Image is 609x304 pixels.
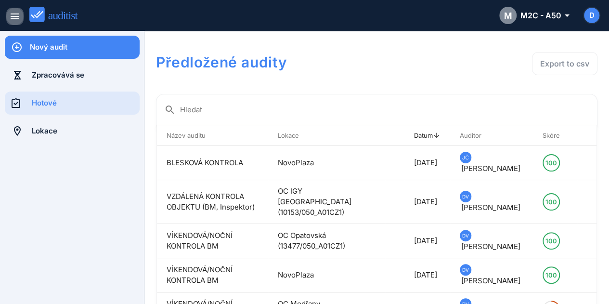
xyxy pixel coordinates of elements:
[504,9,512,22] span: M
[450,125,533,146] th: Auditor: Not sorted. Activate to sort ascending.
[499,7,569,24] div: M2C - A50
[268,258,385,292] td: NovoPlaza
[583,7,600,24] button: D
[268,146,385,180] td: NovoPlaza
[492,4,576,27] button: MM2C - A50
[268,224,385,258] td: OC Opatovská (13477/050_A01CZ1)
[461,203,520,212] span: [PERSON_NAME]
[32,98,140,108] div: Hotové
[157,146,268,180] td: BLESKOVÁ KONTROLA
[157,125,268,146] th: Název auditu: Not sorted. Activate to sort ascending.
[404,180,450,224] td: [DATE]
[545,155,557,171] div: 100
[32,126,140,136] div: Lokace
[461,242,520,251] span: [PERSON_NAME]
[29,7,87,23] img: auditist_logo_new.svg
[462,152,468,163] span: JČ
[561,10,569,21] i: arrow_drop_down_outlined
[404,125,450,146] th: Datum: Sorted descending. Activate to remove sorting.
[9,11,21,22] i: menu
[462,264,469,275] span: DV
[268,125,385,146] th: Lokace: Not sorted. Activate to sort ascending.
[404,258,450,292] td: [DATE]
[545,194,557,210] div: 100
[545,267,557,283] div: 100
[5,119,140,143] a: Lokace
[5,92,140,115] a: Hotové
[404,224,450,258] td: [DATE]
[180,102,589,118] input: Hledat
[461,276,520,285] span: [PERSON_NAME]
[533,125,577,146] th: Skóre: Not sorted. Activate to sort ascending.
[577,125,596,146] th: : Not sorted.
[532,52,597,75] button: Export to csv
[156,52,421,72] h1: Předložené audity
[404,146,450,180] td: [DATE]
[30,42,140,53] div: Nový audit
[157,180,268,224] td: VZDÁLENÁ KONTROLA OBJEKTU (BM, Inspektor)
[545,233,557,249] div: 100
[540,58,589,69] div: Export to csv
[462,191,469,202] span: DV
[433,132,441,139] i: arrow_upward
[157,258,268,292] td: VÍKENDOVÁ/NOČNÍ KONTROLA BM
[164,104,176,116] i: search
[589,10,595,21] span: D
[461,164,520,173] span: [PERSON_NAME]
[157,224,268,258] td: VÍKENDOVÁ/NOČNÍ KONTROLA BM
[385,125,404,146] th: : Not sorted.
[462,230,469,241] span: DV
[32,70,140,80] div: Zpracovává se
[5,64,140,87] a: Zpracovává se
[268,180,385,224] td: OC IGY [GEOGRAPHIC_DATA] (10153/050_A01CZ1)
